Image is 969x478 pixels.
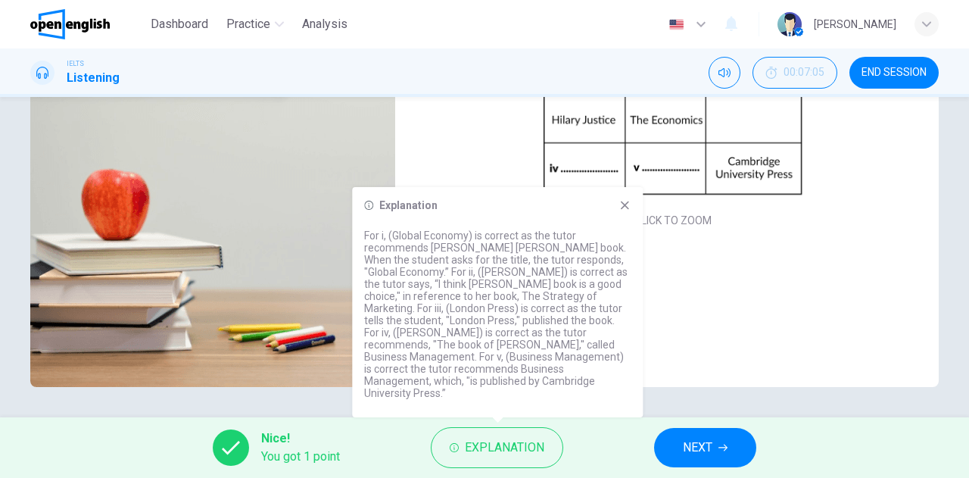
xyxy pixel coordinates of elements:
div: Hide [752,57,837,89]
div: [PERSON_NAME] [814,15,896,33]
img: OpenEnglish logo [30,9,110,39]
h6: Explanation [379,199,438,211]
p: For i, (Global Economy) is correct as the tutor recommends [PERSON_NAME] [PERSON_NAME] book. When... [364,230,631,399]
img: Conversation about an Assignment [30,18,395,387]
span: Practice [226,15,270,33]
span: Analysis [302,15,347,33]
h1: Listening [67,69,120,87]
img: en [667,19,686,30]
img: Profile picture [777,12,802,36]
div: Mute [709,57,740,89]
span: IELTS [67,58,84,69]
span: END SESSION [862,67,927,79]
span: Nice! [261,430,340,448]
span: You got 1 point [261,448,340,466]
span: 00:07:05 [784,67,824,79]
span: Dashboard [151,15,208,33]
span: NEXT [683,437,712,458]
span: Explanation [465,437,544,458]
